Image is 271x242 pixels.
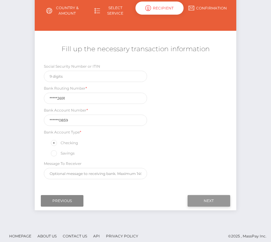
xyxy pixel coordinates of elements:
label: Savings [50,149,75,157]
a: Select Service [87,3,135,19]
a: Homepage [7,231,34,241]
input: Only digits [44,115,147,126]
a: Contact Us [60,231,90,241]
label: Bank Account Number [44,108,88,113]
a: About Us [35,231,59,241]
input: Previous [41,195,83,207]
label: Bank Account Type [44,130,81,135]
a: API [91,231,102,241]
a: Confirmation [184,3,232,13]
h5: Fill up the necessary transaction information [39,44,232,54]
input: Optional message to receiving bank. Maximum 140 characters [44,168,147,179]
div: Recipient [135,2,184,15]
input: 9 digits [44,71,147,82]
a: Country & Amount [39,3,87,19]
label: Message To Receiver [44,161,82,166]
label: Bank Routing Number [44,86,87,91]
input: Only 9 digits [44,93,147,104]
input: Next [188,195,230,207]
a: Privacy Policy [104,231,141,241]
label: Social Security Number or ITIN [44,64,100,69]
label: Checking [50,139,78,147]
